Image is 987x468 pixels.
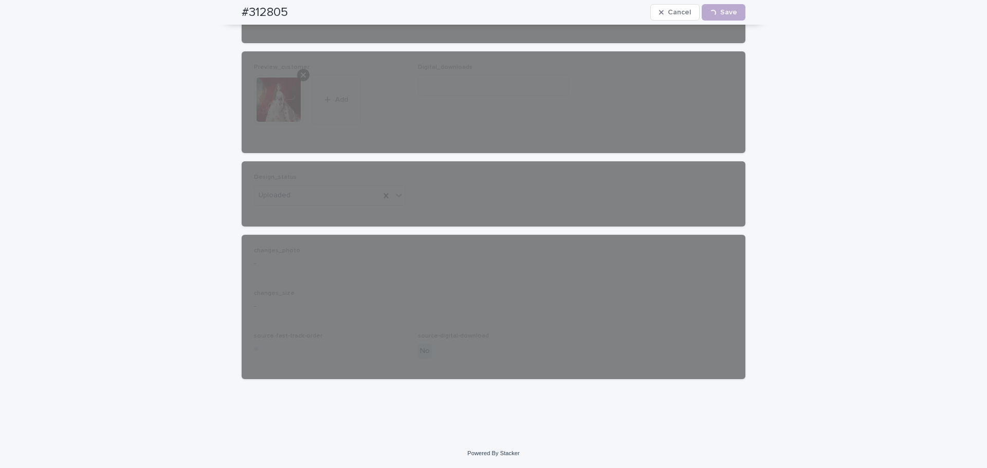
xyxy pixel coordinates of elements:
span: Save [720,9,737,16]
button: Save [702,4,745,21]
span: Cancel [668,9,691,16]
button: Cancel [650,4,700,21]
a: Powered By Stacker [467,450,519,456]
h2: #312805 [242,5,288,20]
